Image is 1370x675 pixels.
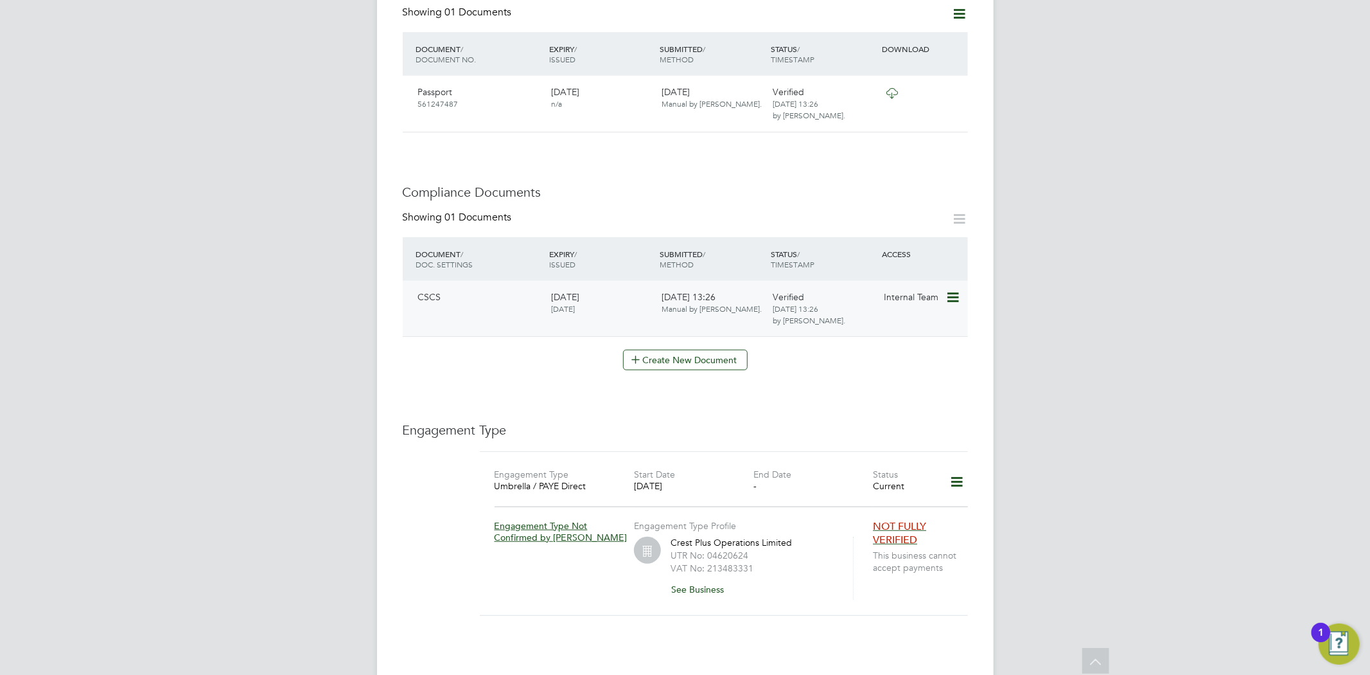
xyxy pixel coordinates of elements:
[634,469,675,480] label: Start Date
[551,291,579,303] span: [DATE]
[549,54,575,64] span: ISSUED
[773,303,845,325] span: [DATE] 13:26 by [PERSON_NAME].
[445,6,512,19] span: 01 Documents
[657,37,768,71] div: SUBMITTED
[773,86,804,98] span: Verified
[634,520,736,532] label: Engagement Type Profile
[797,249,800,259] span: /
[753,469,791,480] label: End Date
[771,54,814,64] span: TIMESTAMP
[634,480,753,492] div: [DATE]
[418,291,441,303] span: CSCS
[546,37,657,71] div: EXPIRY
[1318,633,1324,649] div: 1
[768,242,879,276] div: STATUS
[873,550,972,573] span: This business cannot accept payments
[574,249,577,259] span: /
[773,98,818,109] span: [DATE] 13:26
[657,81,768,114] div: [DATE]
[461,249,464,259] span: /
[671,562,753,574] label: VAT No: 213483331
[879,37,967,60] div: DOWNLOAD
[413,37,546,71] div: DOCUMENT
[546,81,657,114] div: [DATE]
[495,469,569,480] label: Engagement Type
[413,242,546,276] div: DOCUMENT
[773,291,804,303] span: Verified
[753,480,873,492] div: -
[445,211,512,224] span: 01 Documents
[662,303,762,314] span: Manual by [PERSON_NAME].
[546,242,657,276] div: EXPIRY
[403,422,968,438] h3: Engagement Type
[797,44,800,54] span: /
[549,259,575,269] span: ISSUED
[403,184,968,201] h3: Compliance Documents
[413,81,546,114] div: Passport
[873,469,898,480] label: Status
[671,579,734,600] button: See Business
[884,291,938,303] span: Internal Team
[403,211,514,224] div: Showing
[551,98,562,109] span: n/a
[662,98,762,109] span: Manual by [PERSON_NAME].
[768,37,879,71] div: STATUS
[416,54,477,64] span: DOCUMENT NO.
[495,520,628,543] span: Engagement Type Not Confirmed by [PERSON_NAME]
[495,480,614,492] div: Umbrella / PAYE Direct
[418,98,459,109] span: 561247487
[671,550,748,561] label: UTR No: 04620624
[773,110,845,120] span: by [PERSON_NAME].
[671,537,838,600] div: Crest Plus Operations Limited
[657,242,768,276] div: SUBMITTED
[403,6,514,19] div: Showing
[873,520,926,546] span: NOT FULLY VERIFIED
[623,350,748,370] button: Create New Document
[660,259,694,269] span: METHOD
[1319,624,1360,665] button: Open Resource Center, 1 new notification
[551,303,575,314] span: [DATE]
[703,249,706,259] span: /
[879,242,967,265] div: ACCESS
[662,291,762,314] span: [DATE] 13:26
[416,259,473,269] span: DOC. SETTINGS
[703,44,706,54] span: /
[873,480,933,492] div: Current
[461,44,464,54] span: /
[771,259,814,269] span: TIMESTAMP
[574,44,577,54] span: /
[660,54,694,64] span: METHOD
